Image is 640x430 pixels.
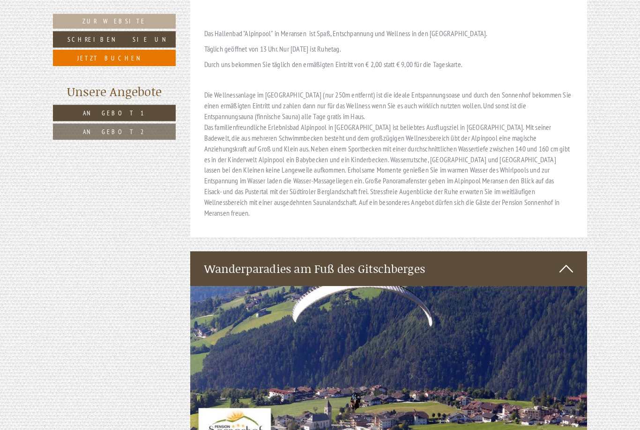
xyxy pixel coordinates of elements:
p: Durch uns bekommen Sie täglich den ermäßigten Eintritt von € 2,00 statt € 9,00 für die Tageskarte. [204,60,573,70]
p: Die Wellnessanlage im [GEOGRAPHIC_DATA] (nur 250m entfernt) ist die ideale Entspannungsoase und d... [204,90,573,219]
p: Das Hallenbad "Alpinpool" in Meransen ist Spaß, Entschpannung und Wellness in den [GEOGRAPHIC_DATA]. [204,29,573,39]
a: Zur Website [53,14,176,29]
div: Unsere Angebote [53,83,176,100]
span: Angebot 2 [83,128,146,136]
a: Jetzt buchen [53,50,176,67]
div: Wanderparadies am Fuß des Gitschberges [190,252,588,287]
a: Schreiben Sie uns [53,31,176,48]
p: Täglich geöffnet von 13 Uhr. Nur [DATE] ist Ruhetag. [204,44,573,55]
span: Angebot 1 [83,109,146,117]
